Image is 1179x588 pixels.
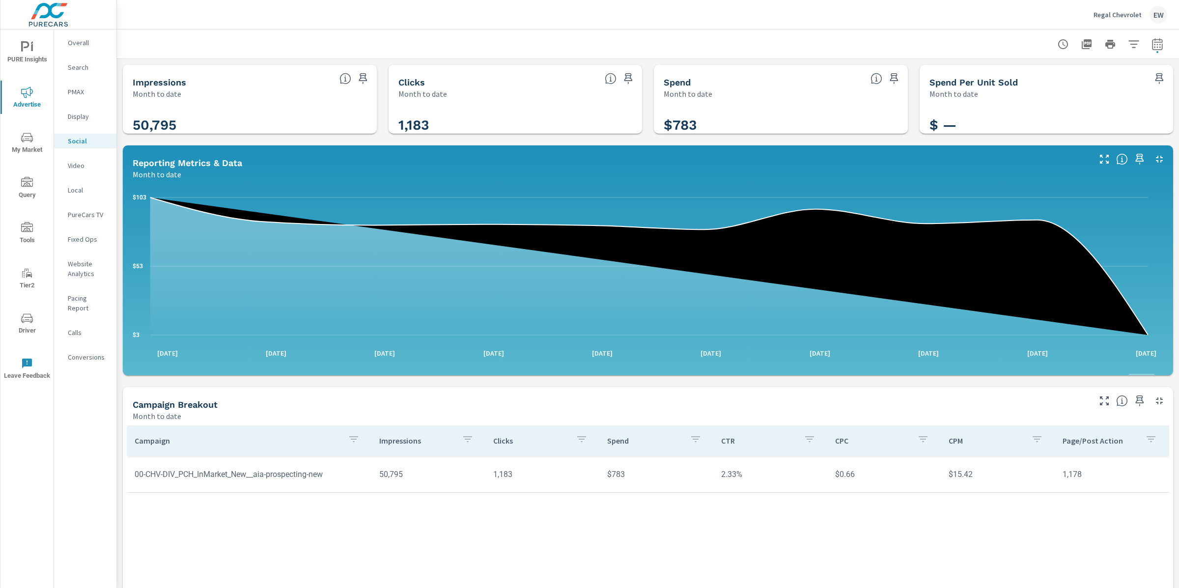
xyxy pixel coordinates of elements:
[1063,436,1137,446] p: Page/Post Action
[133,117,367,134] h3: 50,795
[3,86,51,111] span: Advertise
[54,207,116,222] div: PureCars TV
[68,293,109,313] p: Pacing Report
[929,88,978,100] p: Month to date
[664,117,898,134] h3: $783
[68,185,109,195] p: Local
[371,462,485,487] td: 50,795
[1100,34,1120,54] button: Print Report
[3,41,51,65] span: PURE Insights
[68,328,109,337] p: Calls
[1096,393,1112,409] button: Make Fullscreen
[3,177,51,201] span: Query
[803,348,837,358] p: [DATE]
[1116,395,1128,407] span: This is a summary of Social performance results by campaign. Each column can be sorted.
[485,462,599,487] td: 1,183
[585,348,619,358] p: [DATE]
[3,358,51,382] span: Leave Feedback
[607,436,682,446] p: Spend
[133,194,146,201] text: $103
[721,436,796,446] p: CTR
[694,348,728,358] p: [DATE]
[713,462,827,487] td: 2.33%
[54,60,116,75] div: Search
[133,88,181,100] p: Month to date
[68,210,109,220] p: PureCars TV
[929,77,1018,87] h5: Spend Per Unit Sold
[1096,151,1112,167] button: Make Fullscreen
[133,77,186,87] h5: Impressions
[3,132,51,156] span: My Market
[1129,348,1163,358] p: [DATE]
[133,263,143,270] text: $53
[1151,151,1167,167] button: Minimize Widget
[1151,71,1167,86] span: Save this to your personalized report
[68,352,109,362] p: Conversions
[54,109,116,124] div: Display
[1124,34,1144,54] button: Apply Filters
[54,84,116,99] div: PMAX
[1132,393,1148,409] span: Save this to your personalized report
[68,259,109,279] p: Website Analytics
[150,348,185,358] p: [DATE]
[339,73,351,84] span: The number of times an ad was shown on your behalf.
[355,71,371,86] span: Save this to your personalized report
[54,232,116,247] div: Fixed Ops
[54,325,116,340] div: Calls
[493,436,568,446] p: Clicks
[68,112,109,121] p: Display
[605,73,617,84] span: The number of times an ad was clicked by a consumer.
[3,312,51,336] span: Driver
[1151,393,1167,409] button: Minimize Widget
[133,399,218,410] h5: Campaign Breakout
[1055,462,1169,487] td: 1,178
[941,462,1055,487] td: $15.42
[1132,151,1148,167] span: Save this to your personalized report
[1150,6,1167,24] div: EW
[133,410,181,422] p: Month to date
[664,77,691,87] h5: Spend
[68,136,109,146] p: Social
[54,183,116,197] div: Local
[54,158,116,173] div: Video
[1094,10,1142,19] p: Regal Chevrolet
[54,35,116,50] div: Overall
[68,62,109,72] p: Search
[54,350,116,364] div: Conversions
[664,88,712,100] p: Month to date
[0,29,54,391] div: nav menu
[949,436,1023,446] p: CPM
[54,291,116,315] div: Pacing Report
[1020,348,1055,358] p: [DATE]
[54,134,116,148] div: Social
[127,462,371,487] td: 00-CHV-DIV_PCH_InMarket_New__aia-prospecting-new
[133,158,242,168] h5: Reporting Metrics & Data
[259,348,293,358] p: [DATE]
[68,38,109,48] p: Overall
[398,117,633,134] h3: 1,183
[870,73,882,84] span: The amount of money spent on advertising during the period.
[477,348,511,358] p: [DATE]
[367,348,402,358] p: [DATE]
[620,71,636,86] span: Save this to your personalized report
[68,87,109,97] p: PMAX
[1148,34,1167,54] button: Select Date Range
[911,348,946,358] p: [DATE]
[886,71,902,86] span: Save this to your personalized report
[379,436,454,446] p: Impressions
[599,462,713,487] td: $783
[135,436,340,446] p: Campaign
[68,234,109,244] p: Fixed Ops
[1116,153,1128,165] span: Understand Social data over time and see how metrics compare to each other.
[835,436,910,446] p: CPC
[929,117,1164,134] h3: $ —
[1077,34,1096,54] button: "Export Report to PDF"
[133,168,181,180] p: Month to date
[68,161,109,170] p: Video
[398,88,447,100] p: Month to date
[3,222,51,246] span: Tools
[398,77,425,87] h5: Clicks
[133,332,140,338] text: $3
[827,462,941,487] td: $0.66
[3,267,51,291] span: Tier2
